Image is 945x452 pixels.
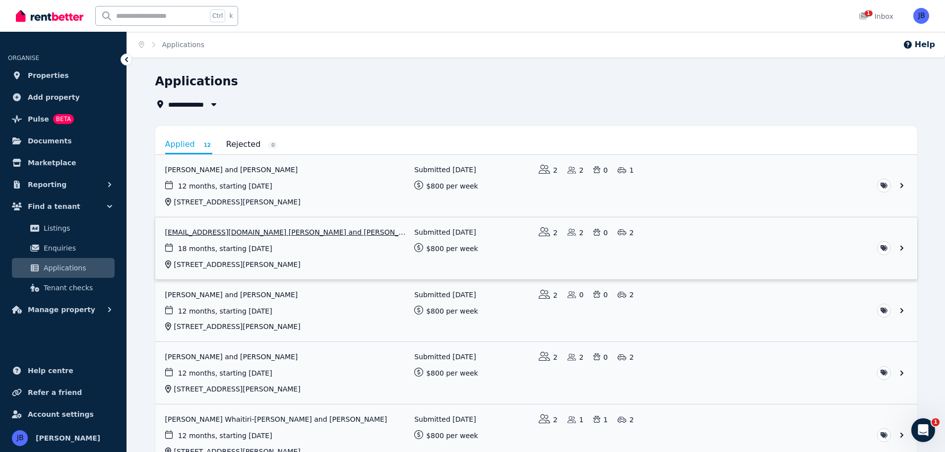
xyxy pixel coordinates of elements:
span: 12 [202,141,212,149]
a: Properties [8,65,119,85]
span: Account settings [28,408,94,420]
button: Help [903,39,935,51]
button: Manage property [8,300,119,320]
span: Documents [28,135,72,147]
span: 1 [932,418,940,426]
a: View application: Haroon Mirza and Hanifa Haidary [155,280,917,342]
h1: Applications [155,73,238,89]
a: View application: Kaylchev22@gmail.com Chevin and Patrick James Clough [155,217,917,279]
span: 0 [268,141,278,149]
button: Reporting [8,175,119,194]
img: JACQUELINE BARRY [12,430,28,446]
a: View application: Richard Hennessy and Lauren Muscat [155,155,917,217]
a: Enquiries [12,238,115,258]
iframe: Intercom live chat [911,418,935,442]
a: Listings [12,218,115,238]
span: Applications [44,262,111,274]
span: [PERSON_NAME] [36,432,100,444]
span: ORGANISE [8,55,39,62]
button: Find a tenant [8,196,119,216]
div: Inbox [859,11,893,21]
a: View application: Gareth Smith and Liam Smith [155,342,917,404]
img: JACQUELINE BARRY [913,8,929,24]
span: Ctrl [210,9,225,22]
span: Pulse [28,113,49,125]
span: Add property [28,91,80,103]
a: Account settings [8,404,119,424]
span: Properties [28,69,69,81]
span: Manage property [28,304,95,316]
a: Applications [12,258,115,278]
span: Listings [44,222,111,234]
span: Reporting [28,179,66,191]
a: Rejected [226,136,278,153]
span: Find a tenant [28,200,80,212]
a: Add property [8,87,119,107]
span: Tenant checks [44,282,111,294]
span: Help centre [28,365,73,377]
a: Help centre [8,361,119,381]
a: Refer a friend [8,383,119,402]
a: Marketplace [8,153,119,173]
span: Enquiries [44,242,111,254]
span: Refer a friend [28,387,82,398]
span: Applications [162,40,205,50]
nav: Breadcrumb [127,32,216,58]
img: RentBetter [16,8,83,23]
a: Tenant checks [12,278,115,298]
a: Applied [165,136,212,154]
span: k [229,12,233,20]
span: Marketplace [28,157,76,169]
a: PulseBETA [8,109,119,129]
span: 1 [865,10,873,16]
span: BETA [53,114,74,124]
a: Documents [8,131,119,151]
